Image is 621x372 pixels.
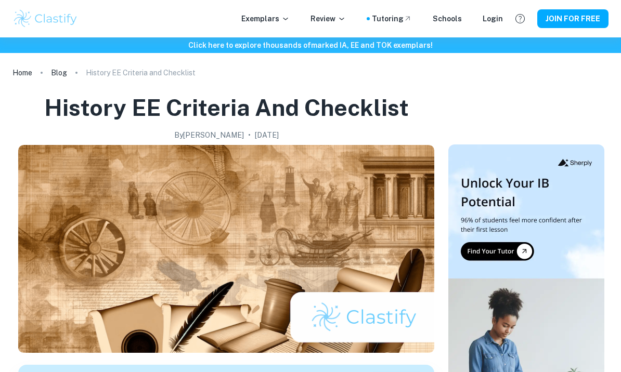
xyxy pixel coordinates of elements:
[255,129,279,141] h2: [DATE]
[241,13,290,24] p: Exemplars
[86,67,196,78] p: History EE Criteria and Checklist
[248,129,251,141] p: •
[12,8,79,29] img: Clastify logo
[174,129,244,141] h2: By [PERSON_NAME]
[310,13,346,24] p: Review
[2,39,619,51] h6: Click here to explore thousands of marked IA, EE and TOK exemplars !
[18,145,434,353] img: History EE Criteria and Checklist cover image
[372,13,412,24] a: Tutoring
[511,10,529,28] button: Help and Feedback
[433,13,462,24] a: Schools
[537,9,609,28] button: JOIN FOR FREE
[12,65,32,80] a: Home
[483,13,503,24] a: Login
[44,92,409,123] h1: History EE Criteria and Checklist
[51,65,67,80] a: Blog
